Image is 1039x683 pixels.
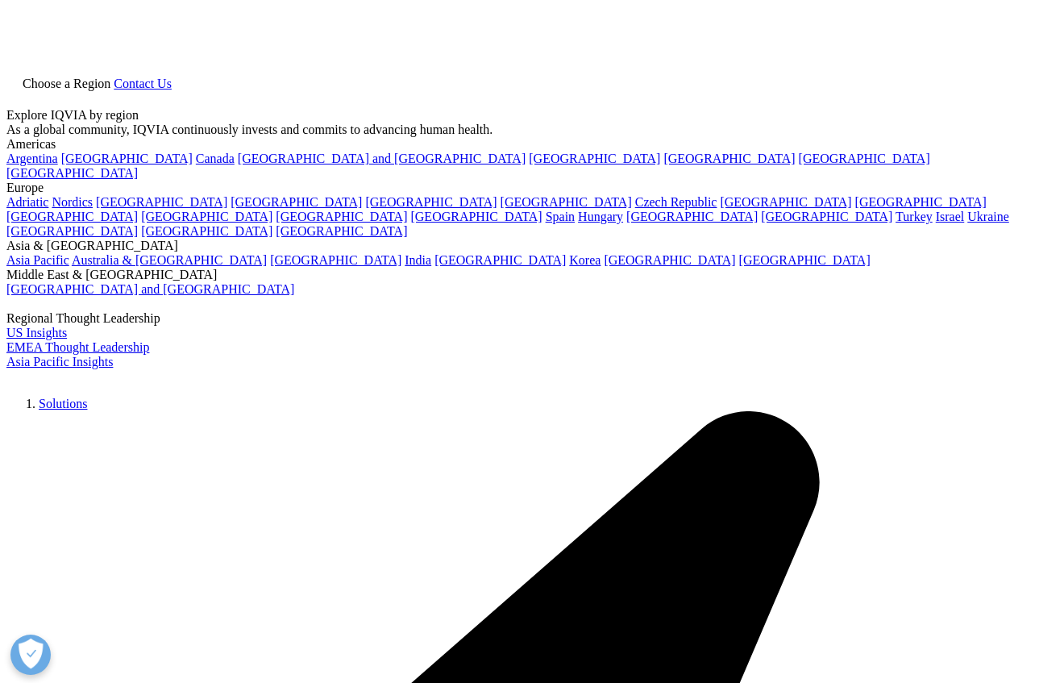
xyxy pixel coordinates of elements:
a: [GEOGRAPHIC_DATA] [529,152,660,165]
a: [GEOGRAPHIC_DATA] and [GEOGRAPHIC_DATA] [6,282,294,296]
a: [GEOGRAPHIC_DATA] [739,253,871,267]
a: [GEOGRAPHIC_DATA] [855,195,987,209]
a: [GEOGRAPHIC_DATA] [799,152,930,165]
span: Choose a Region [23,77,110,90]
div: Americas [6,137,1033,152]
a: [GEOGRAPHIC_DATA] [761,210,892,223]
a: Australia & [GEOGRAPHIC_DATA] [72,253,267,267]
a: Asia Pacific Insights [6,355,113,369]
a: [GEOGRAPHIC_DATA] [141,224,272,238]
a: US Insights [6,326,67,339]
a: [GEOGRAPHIC_DATA] [663,152,795,165]
a: [GEOGRAPHIC_DATA] [96,195,227,209]
div: Explore IQVIA by region [6,108,1033,123]
button: 優先設定センターを開く [10,635,51,675]
a: [GEOGRAPHIC_DATA] [720,195,851,209]
a: Korea [569,253,601,267]
a: Solutions [39,397,87,410]
a: Israel [936,210,965,223]
div: Middle East & [GEOGRAPHIC_DATA] [6,268,1033,282]
a: Hungary [578,210,623,223]
div: Europe [6,181,1033,195]
a: [GEOGRAPHIC_DATA] [141,210,272,223]
div: Asia & [GEOGRAPHIC_DATA] [6,239,1033,253]
a: [GEOGRAPHIC_DATA] [604,253,735,267]
a: Contact Us [114,77,172,90]
a: [GEOGRAPHIC_DATA] [6,224,138,238]
a: [GEOGRAPHIC_DATA] [276,224,407,238]
a: [GEOGRAPHIC_DATA] [231,195,362,209]
a: Asia Pacific [6,253,69,267]
a: Canada [196,152,235,165]
a: Spain [546,210,575,223]
a: [GEOGRAPHIC_DATA] [410,210,542,223]
a: [GEOGRAPHIC_DATA] [276,210,407,223]
a: [GEOGRAPHIC_DATA] and [GEOGRAPHIC_DATA] [238,152,526,165]
a: EMEA Thought Leadership [6,340,149,354]
a: [GEOGRAPHIC_DATA] [626,210,758,223]
a: Ukraine [967,210,1009,223]
div: Regional Thought Leadership [6,311,1033,326]
a: India [405,253,431,267]
div: As a global community, IQVIA continuously invests and commits to advancing human health. [6,123,1033,137]
a: Nordics [52,195,93,209]
a: Czech Republic [635,195,717,209]
a: [GEOGRAPHIC_DATA] [6,210,138,223]
a: [GEOGRAPHIC_DATA] [434,253,566,267]
a: [GEOGRAPHIC_DATA] [365,195,497,209]
a: [GEOGRAPHIC_DATA] [61,152,193,165]
a: Adriatic [6,195,48,209]
a: Argentina [6,152,58,165]
a: [GEOGRAPHIC_DATA] [501,195,632,209]
a: [GEOGRAPHIC_DATA] [270,253,401,267]
a: Turkey [896,210,933,223]
a: [GEOGRAPHIC_DATA] [6,166,138,180]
